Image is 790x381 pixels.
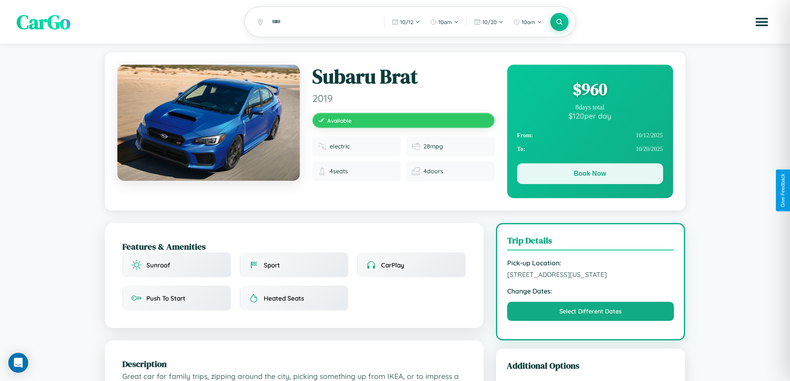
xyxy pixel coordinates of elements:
img: Fuel efficiency [412,142,420,150]
strong: From: [517,132,533,139]
span: Available [327,117,352,124]
h3: Trip Details [507,234,674,250]
strong: To: [517,146,525,153]
h2: Features & Amenities [122,240,466,252]
div: $ 120 per day [517,111,663,120]
span: 10 / 20 [482,19,497,25]
img: Subaru Brat 2019 [117,65,300,181]
img: Seats [318,167,326,175]
span: CarPlay [381,261,404,269]
img: Fuel type [318,142,326,150]
button: 10am [426,15,463,29]
img: Doors [412,167,420,175]
span: 4 doors [423,167,443,175]
strong: Pick-up Location: [507,259,674,267]
span: [STREET_ADDRESS][US_STATE] [507,270,674,279]
h1: Subaru Brat [312,65,495,89]
strong: Change Dates: [507,287,674,295]
span: 10am [522,19,535,25]
h2: Description [122,358,466,370]
span: 10am [438,19,452,25]
button: Book Now [517,163,663,184]
div: Give Feedback [780,174,786,207]
span: 2019 [312,92,495,104]
div: 10 / 12 / 2025 [517,129,663,142]
span: CarGo [17,8,70,36]
span: Sunroof [146,261,170,269]
span: 10 / 12 [400,19,413,25]
div: $ 960 [517,78,663,100]
h3: Additional Options [507,359,675,371]
button: Open menu [750,10,773,34]
span: 28 mpg [423,143,443,150]
span: Heated Seats [264,294,304,302]
span: 4 seats [330,167,348,175]
div: Open Intercom Messenger [8,353,28,373]
button: 10/20 [470,15,508,29]
div: 8 days total [517,104,663,111]
span: Push To Start [146,294,185,302]
div: 10 / 20 / 2025 [517,142,663,156]
button: 10/12 [388,15,424,29]
span: electric [330,143,350,150]
span: Sport [264,261,280,269]
button: Select Different Dates [507,302,674,321]
button: 10am [509,15,546,29]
